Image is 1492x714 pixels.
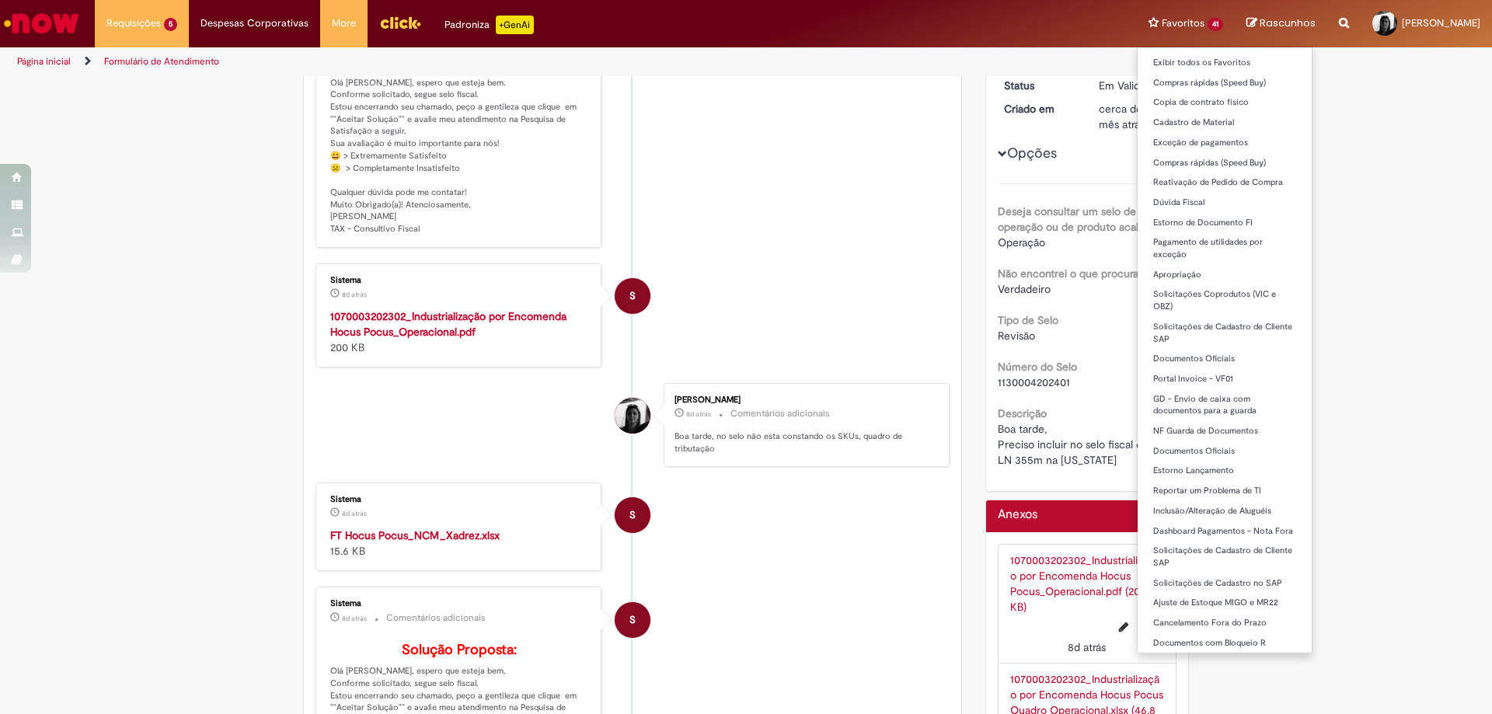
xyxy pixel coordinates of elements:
[1110,615,1138,639] button: Editar nome de arquivo 1070003202302_Industrialização por Encomenda Hocus Pocus_Operacional.pdf
[998,313,1058,327] b: Tipo de Selo
[1138,286,1312,315] a: Solicitações Coprodutos (VIC e OBZ)
[330,309,566,339] a: 1070003202302_Industrialização por Encomenda Hocus Pocus_Operacional.pdf
[1099,102,1161,131] span: cerca de um mês atrás
[1099,101,1171,132] div: 23/07/2025 15:16:24
[730,407,830,420] small: Comentários adicionais
[1138,391,1312,420] a: GD - Envio de caixa com documentos para a guarda
[1138,75,1312,92] a: Compras rápidas (Speed Buy)
[629,601,636,639] span: S
[330,599,589,608] div: Sistema
[332,16,356,31] span: More
[1138,134,1312,152] a: Exceção de pagamentos
[1138,503,1312,520] a: Inclusão/Alteração de Aluguéis
[104,55,219,68] a: Formulário de Atendimento
[330,54,589,235] p: Olá [PERSON_NAME], espero que esteja bem. Conforme solicitado, segue selo fiscal. Estou encerrand...
[496,16,534,34] p: +GenAi
[1138,194,1312,211] a: Dúvida Fiscal
[1138,575,1312,592] a: Solicitações de Cadastro no SAP
[1138,350,1312,367] a: Documentos Oficiais
[1068,640,1106,654] span: 8d atrás
[342,290,367,299] span: 8d atrás
[1402,16,1480,30] span: [PERSON_NAME]
[342,614,367,623] span: 8d atrás
[615,398,650,434] div: Amanda Porcini Bin
[1138,523,1312,540] a: Dashboard Pagamentos - Nota Fora
[675,430,933,455] p: Boa tarde, no selo não esta constando os SKUs, quadro de tributação
[330,528,500,542] a: FT Hocus Pocus_NCM_Xadrez.xlsx
[615,278,650,314] div: Sistema
[1138,371,1312,388] a: Portal Invoice - VF01
[629,496,636,534] span: S
[1068,640,1106,654] time: 20/08/2025 17:18:49
[1138,319,1312,347] a: Solicitações de Cadastro de Cliente SAP
[342,290,367,299] time: 20/08/2025 17:18:49
[675,395,933,405] div: [PERSON_NAME]
[1138,155,1312,172] a: Compras rápidas (Speed Buy)
[342,509,367,518] span: 8d atrás
[998,235,1045,249] span: Operação
[402,641,517,659] b: Solução Proposta:
[1138,482,1312,500] a: Reportar um Problema de TI
[12,47,983,76] ul: Trilhas de página
[444,16,534,34] div: Padroniza
[998,508,1037,522] h2: Anexos
[1138,594,1312,611] a: Ajuste de Estoque MIGO e MR22
[1208,18,1223,31] span: 41
[330,528,589,559] div: 15.6 KB
[1162,16,1204,31] span: Favoritos
[164,18,177,31] span: 5
[998,282,1051,296] span: Verdadeiro
[1138,94,1312,111] a: Copia de contrato físico
[342,509,367,518] time: 20/08/2025 15:04:57
[629,277,636,315] span: S
[330,495,589,504] div: Sistema
[992,78,1088,93] dt: Status
[1138,114,1312,131] a: Cadastro de Material
[998,329,1035,343] span: Revisão
[379,11,421,34] img: click_logo_yellow_360x200.png
[998,375,1070,389] span: 1130004202401
[998,422,1177,467] span: Boa tarde, Preciso incluir no selo fiscal o SKU - LN 355m na [US_STATE]
[1138,266,1312,284] a: Apropriação
[106,16,161,31] span: Requisições
[17,55,71,68] a: Página inicial
[998,360,1077,374] b: Número do Selo
[1138,635,1312,652] a: Documentos com Bloqueio R
[1138,234,1312,263] a: Pagamento de utilidades por exceção
[1137,47,1312,653] ul: Favoritos
[1138,423,1312,440] a: NF Guarda de Documentos
[998,266,1150,280] b: Não encontrei o que procurava
[342,614,367,623] time: 20/08/2025 15:04:57
[1138,542,1312,571] a: Solicitações de Cadastro de Cliente SAP
[1138,615,1312,632] a: Cancelamento Fora do Prazo
[1260,16,1316,30] span: Rascunhos
[686,409,711,419] time: 20/08/2025 16:34:17
[1010,553,1159,614] a: 1070003202302_Industrialização por Encomenda Hocus Pocus_Operacional.pdf (200.2 KB)
[1246,16,1316,31] a: Rascunhos
[1138,54,1312,71] a: Exibir todos os Favoritos
[615,497,650,533] div: Sistema
[1138,462,1312,479] a: Estorno Lançamento
[998,406,1047,420] b: Descrição
[1138,214,1312,232] a: Estorno de Documento FI
[330,276,589,285] div: Sistema
[330,308,589,355] div: 200 KB
[1099,78,1171,93] div: Em Validação
[686,409,711,419] span: 8d atrás
[992,101,1088,117] dt: Criado em
[2,8,82,39] img: ServiceNow
[200,16,309,31] span: Despesas Corporativas
[1138,443,1312,460] a: Documentos Oficiais
[386,611,486,625] small: Comentários adicionais
[998,204,1165,234] b: Deseja consultar um selo de operação ou de produto acabado?
[1138,174,1312,191] a: Reativação de Pedido de Compra
[615,602,650,638] div: System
